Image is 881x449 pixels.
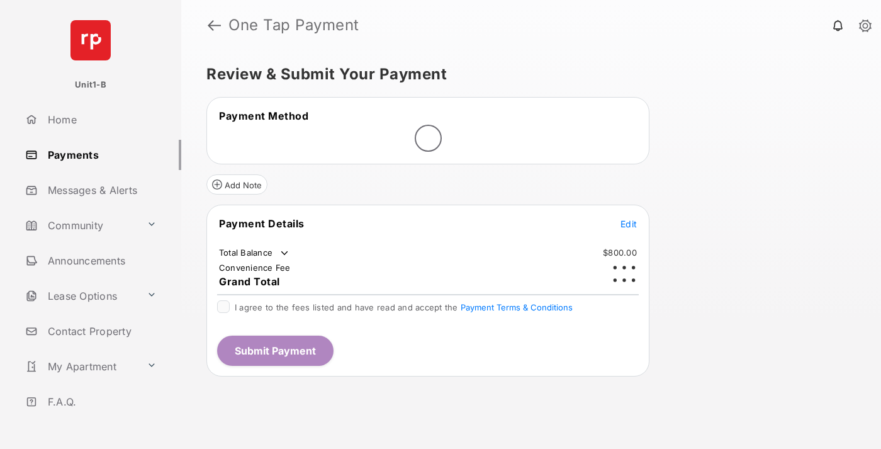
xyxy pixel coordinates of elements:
[20,210,142,241] a: Community
[219,217,305,230] span: Payment Details
[235,302,573,312] span: I agree to the fees listed and have read and accept the
[206,67,846,82] h5: Review & Submit Your Payment
[228,18,359,33] strong: One Tap Payment
[219,110,308,122] span: Payment Method
[20,140,181,170] a: Payments
[20,105,181,135] a: Home
[20,351,142,382] a: My Apartment
[70,20,111,60] img: svg+xml;base64,PHN2ZyB4bWxucz0iaHR0cDovL3d3dy53My5vcmcvMjAwMC9zdmciIHdpZHRoPSI2NCIgaGVpZ2h0PSI2NC...
[219,275,280,288] span: Grand Total
[620,219,637,229] span: Edit
[620,217,637,230] button: Edit
[20,175,181,205] a: Messages & Alerts
[218,262,291,273] td: Convenience Fee
[20,281,142,311] a: Lease Options
[217,336,334,366] button: Submit Payment
[20,387,181,417] a: F.A.Q.
[75,79,106,91] p: Unit1-B
[20,316,181,346] a: Contact Property
[218,247,291,259] td: Total Balance
[602,247,637,258] td: $800.00
[461,302,573,312] button: I agree to the fees listed and have read and accept the
[206,174,267,195] button: Add Note
[20,246,181,276] a: Announcements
